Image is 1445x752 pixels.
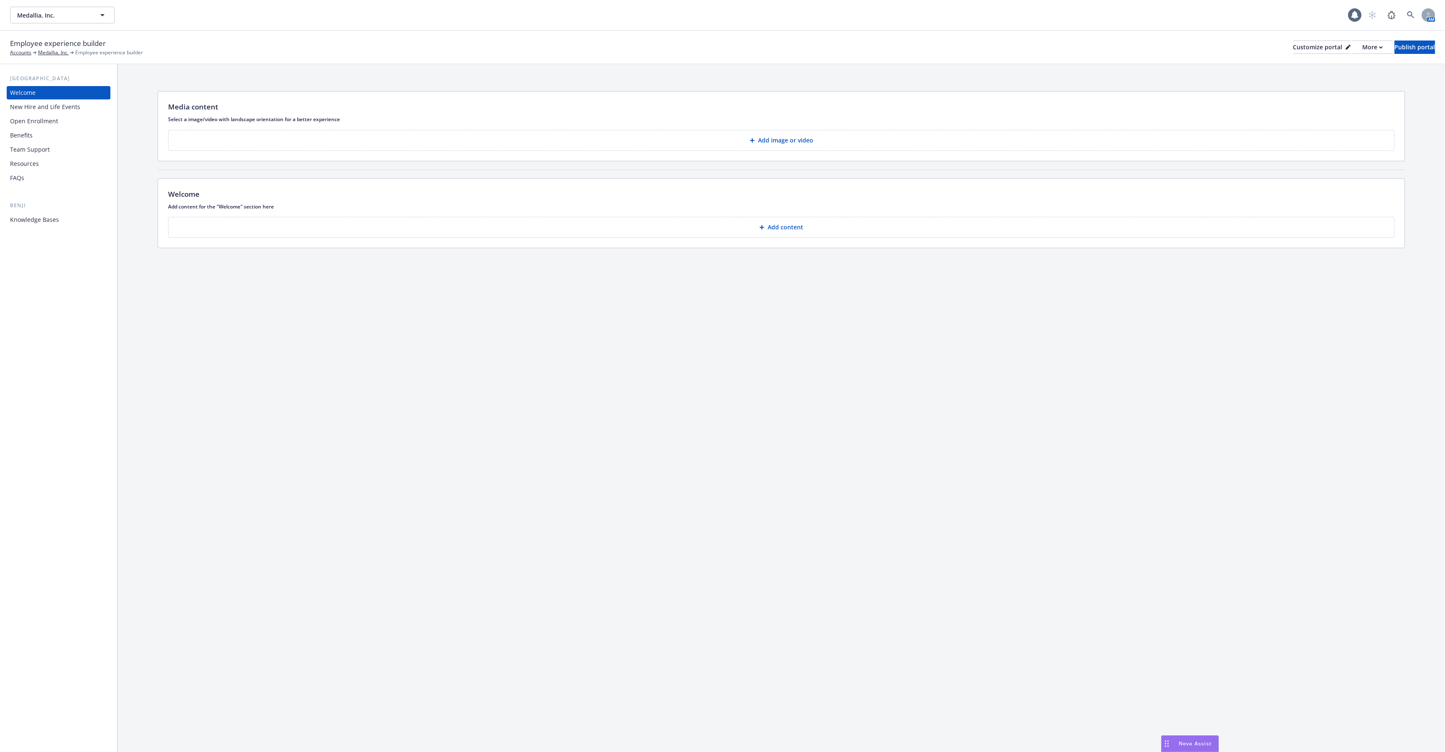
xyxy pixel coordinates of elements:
a: Welcome [7,86,110,99]
div: Open Enrollment [10,114,58,128]
a: Benefits [7,129,110,142]
a: Medallia, Inc. [38,49,69,56]
p: Welcome [168,189,199,200]
span: Employee experience builder [75,49,143,56]
div: Benefits [10,129,33,142]
a: Knowledge Bases [7,213,110,226]
div: Resources [10,157,39,170]
a: Start snowing [1364,7,1381,23]
button: Add content [168,217,1394,238]
div: Benji [7,201,110,210]
span: Nova Assist [1179,740,1212,747]
button: Medallia, Inc. [10,7,115,23]
span: Employee experience builder [10,38,106,49]
a: Report a Bug [1383,7,1400,23]
p: Add content [768,223,803,231]
p: Select a image/video with landscape orientation for a better experience [168,116,1394,123]
a: FAQs [7,171,110,185]
div: FAQs [10,171,24,185]
button: Publish portal [1394,41,1435,54]
div: [GEOGRAPHIC_DATA] [7,74,110,83]
span: Medallia, Inc. [17,11,89,20]
button: More [1352,41,1393,54]
div: Team Support [10,143,50,156]
p: Media content [168,102,218,112]
div: Welcome [10,86,36,99]
button: Add image or video [168,130,1394,151]
a: Accounts [10,49,31,56]
a: New Hire and Life Events [7,100,110,114]
a: Open Enrollment [7,114,110,128]
button: Customize portal [1293,41,1351,54]
div: Knowledge Bases [10,213,59,226]
a: Team Support [7,143,110,156]
div: New Hire and Life Events [10,100,80,114]
a: Search [1402,7,1419,23]
div: More [1362,41,1383,53]
p: Add image or video [758,136,813,145]
div: Drag to move [1162,736,1172,752]
button: Nova Assist [1161,735,1219,752]
a: Resources [7,157,110,170]
p: Add content for the "Welcome" section here [168,203,1394,210]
